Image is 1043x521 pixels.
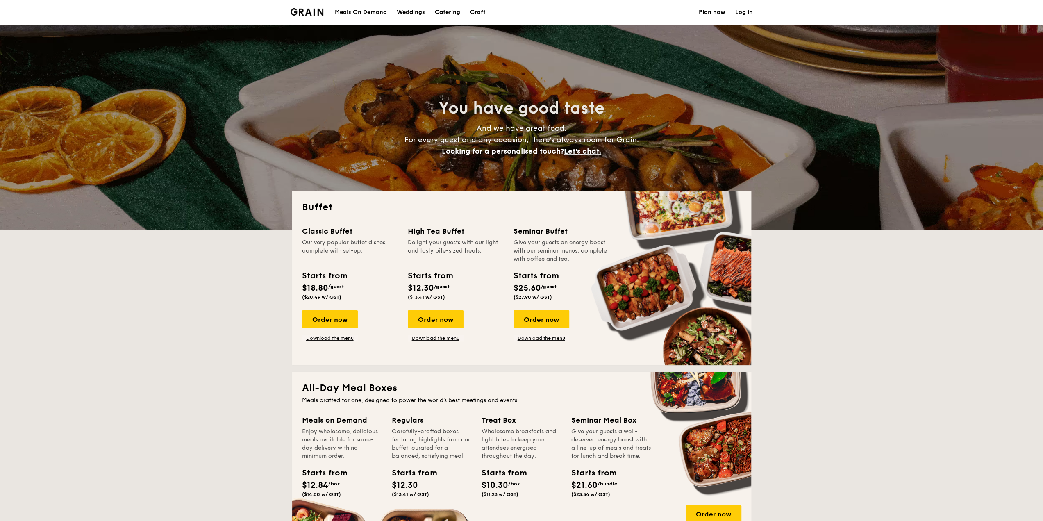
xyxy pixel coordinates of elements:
div: Delight your guests with our light and tasty bite-sized treats. [408,239,504,263]
div: Starts from [408,270,452,282]
span: ($14.00 w/ GST) [302,491,341,497]
div: Starts from [302,270,347,282]
span: $12.84 [302,480,328,490]
span: /box [328,481,340,487]
span: /bundle [598,481,617,487]
div: Enjoy wholesome, delicious meals available for same-day delivery with no minimum order. [302,428,382,460]
span: ($11.23 w/ GST) [482,491,518,497]
span: /guest [541,284,557,289]
span: $10.30 [482,480,508,490]
h2: All-Day Meal Boxes [302,382,741,395]
span: /box [508,481,520,487]
div: Classic Buffet [302,225,398,237]
span: /guest [328,284,344,289]
span: $18.80 [302,283,328,293]
span: $21.60 [571,480,598,490]
span: ($13.41 w/ GST) [408,294,445,300]
span: ($23.54 w/ GST) [571,491,610,497]
div: Order now [408,310,464,328]
span: $25.60 [514,283,541,293]
span: Looking for a personalised touch? [442,147,564,156]
a: Logotype [291,8,324,16]
div: Our very popular buffet dishes, complete with set-up. [302,239,398,263]
img: Grain [291,8,324,16]
span: Let's chat. [564,147,601,156]
span: $12.30 [408,283,434,293]
span: $12.30 [392,480,418,490]
div: Starts from [571,467,608,479]
span: You have good taste [439,98,604,118]
div: Starts from [514,270,558,282]
div: Starts from [482,467,518,479]
div: Wholesome breakfasts and light bites to keep your attendees energised throughout the day. [482,428,561,460]
div: Give your guests an energy boost with our seminar menus, complete with coffee and tea. [514,239,609,263]
div: High Tea Buffet [408,225,504,237]
span: /guest [434,284,450,289]
div: Regulars [392,414,472,426]
a: Download the menu [408,335,464,341]
div: Give your guests a well-deserved energy boost with a line-up of meals and treats for lunch and br... [571,428,651,460]
div: Order now [514,310,569,328]
div: Seminar Buffet [514,225,609,237]
span: ($20.49 w/ GST) [302,294,341,300]
span: ($13.41 w/ GST) [392,491,429,497]
div: Order now [302,310,358,328]
div: Treat Box [482,414,561,426]
span: And we have great food. For every guest and any occasion, there’s always room for Grain. [404,124,639,156]
div: Starts from [392,467,429,479]
a: Download the menu [302,335,358,341]
div: Starts from [302,467,339,479]
div: Meals crafted for one, designed to power the world's best meetings and events. [302,396,741,405]
div: Carefully-crafted boxes featuring highlights from our buffet, curated for a balanced, satisfying ... [392,428,472,460]
a: Download the menu [514,335,569,341]
span: ($27.90 w/ GST) [514,294,552,300]
div: Seminar Meal Box [571,414,651,426]
h2: Buffet [302,201,741,214]
div: Meals on Demand [302,414,382,426]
